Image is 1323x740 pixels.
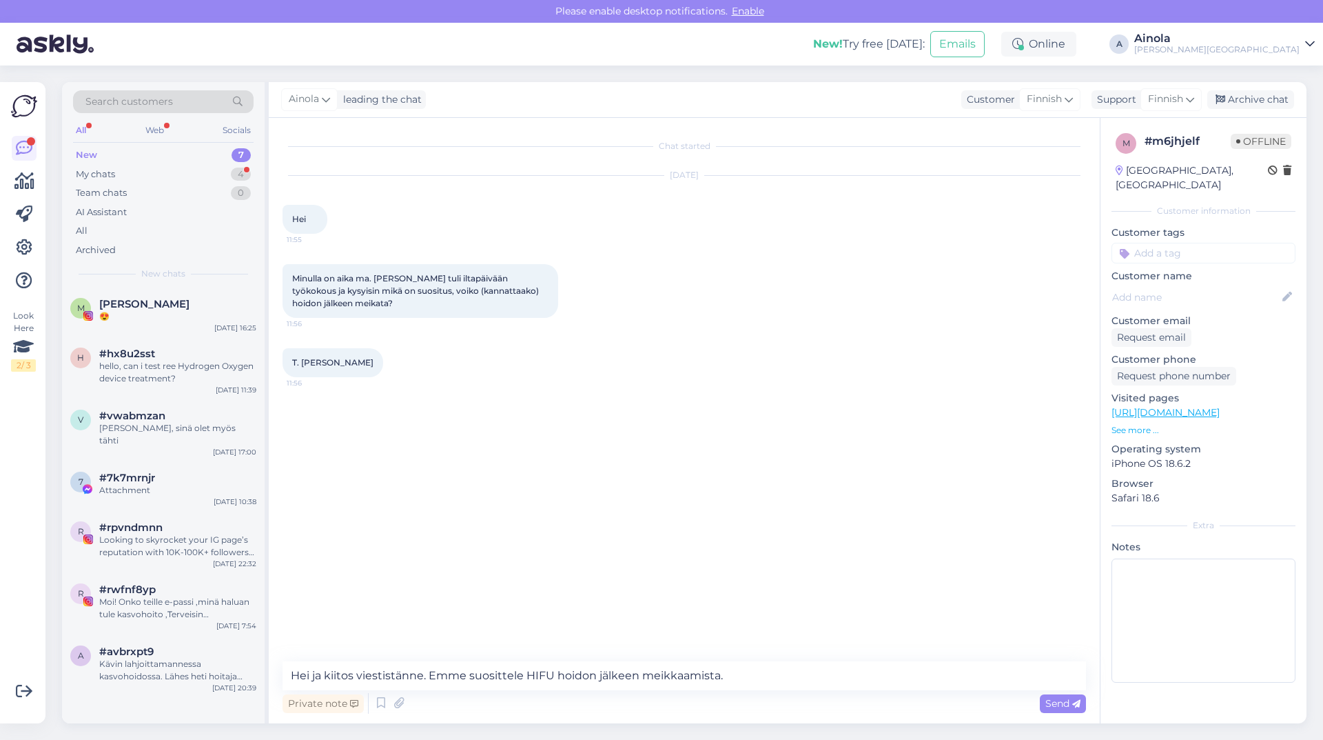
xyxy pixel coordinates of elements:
span: Offline [1231,134,1291,149]
span: 11:56 [287,319,338,329]
div: leading the chat [338,92,422,107]
div: Archived [76,243,116,257]
span: h [77,352,84,363]
span: 11:55 [287,234,338,245]
span: Search customers [85,94,173,109]
div: New [76,148,97,162]
p: Customer name [1111,269,1295,283]
span: Finnish [1027,92,1062,107]
p: Customer email [1111,314,1295,328]
span: New chats [141,268,185,280]
div: 4 [231,168,251,181]
div: Try free [DATE]: [813,36,925,52]
div: [DATE] 20:39 [212,683,256,693]
div: Ainola [1134,33,1300,44]
div: Moi! Onko teille e-passi ,minä haluan tule kasvohoito ,Terveisin [PERSON_NAME] [99,596,256,621]
span: r [78,526,84,537]
span: Maija Sulku [99,298,189,310]
p: Customer phone [1111,352,1295,367]
div: Socials [220,121,254,139]
div: [DATE] [283,169,1086,181]
div: [DATE] 22:32 [213,559,256,569]
span: #avbrxpt9 [99,646,154,658]
p: Customer tags [1111,226,1295,240]
span: v [78,414,83,425]
div: All [76,224,88,238]
span: #rpvndmnn [99,521,163,534]
div: My chats [76,168,115,181]
div: Archive chat [1207,90,1294,109]
div: Attachment [99,484,256,497]
span: Minulla on aika ma. [PERSON_NAME] tuli iltapäivään työkokous ja kysyisin mikä on suositus, voiko ... [292,273,541,308]
div: 😍 [99,310,256,323]
div: [PERSON_NAME], sinä olet myös tähti [99,422,256,447]
div: [DATE] 17:00 [213,447,256,457]
p: Operating system [1111,442,1295,457]
span: 11:56 [287,378,338,388]
p: Notes [1111,540,1295,554]
span: 7 [79,477,83,487]
p: Browser [1111,477,1295,491]
span: Ainola [289,92,319,107]
div: Team chats [76,186,127,200]
div: [DATE] 10:38 [214,497,256,507]
textarea: Hei ja kiitos viestistänne. Emme suosittele HIFU hoidon jälkeen meikkaamista. [283,661,1086,690]
button: Emails [930,31,985,57]
p: See more ... [1111,424,1295,437]
div: 7 [232,148,251,162]
div: Looking to skyrocket your IG page’s reputation with 10K-100K+ followers instantly? 🚀 🔥 HQ Followe... [99,534,256,559]
div: Customer information [1111,205,1295,217]
img: Askly Logo [11,93,37,119]
div: 2 / 3 [11,359,36,372]
span: Hei [292,214,306,224]
p: Safari 18.6 [1111,491,1295,506]
div: Request email [1111,328,1191,347]
div: A [1109,34,1129,54]
div: hello, can i test ree Hydrogen Oxygen device treatment? [99,360,256,385]
div: Request phone number [1111,367,1236,386]
span: T. [PERSON_NAME] [292,357,373,368]
div: [DATE] 7:54 [216,621,256,631]
span: #vwabmzan [99,410,165,422]
a: [URL][DOMAIN_NAME] [1111,406,1220,419]
div: Chat started [283,140,1086,152]
div: Support [1091,92,1136,107]
div: AI Assistant [76,206,127,219]
div: [DATE] 11:39 [216,385,256,395]
div: All [73,121,89,139]
p: Visited pages [1111,391,1295,406]
div: Customer [961,92,1015,107]
div: # m6jhjelf [1145,133,1231,150]
div: Online [1001,32,1076,57]
div: Private note [283,694,364,713]
span: Send [1045,697,1080,710]
div: Kävin lahjoittamannessa kasvohoidossa. Lähes heti hoitaja alkoi tyrkyttämään kasvohoito joulua ha... [99,658,256,683]
span: r [78,588,84,599]
div: [PERSON_NAME][GEOGRAPHIC_DATA] [1134,44,1300,55]
span: m [1122,138,1130,148]
p: iPhone OS 18.6.2 [1111,457,1295,471]
input: Add a tag [1111,243,1295,263]
span: Finnish [1148,92,1183,107]
div: 0 [231,186,251,200]
div: [GEOGRAPHIC_DATA], [GEOGRAPHIC_DATA] [1116,163,1268,192]
a: Ainola[PERSON_NAME][GEOGRAPHIC_DATA] [1134,33,1315,55]
span: #rwfnf8yp [99,583,156,596]
b: New! [813,37,843,50]
span: #hx8u2sst [99,348,155,360]
div: [DATE] 16:25 [214,323,256,333]
span: Enable [728,5,768,17]
span: M [77,303,85,313]
div: Extra [1111,519,1295,532]
span: a [78,650,84,661]
span: #7k7mrnjr [99,472,155,484]
input: Add name [1112,290,1280,305]
div: Web [143,121,167,139]
div: Look Here [11,310,36,372]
